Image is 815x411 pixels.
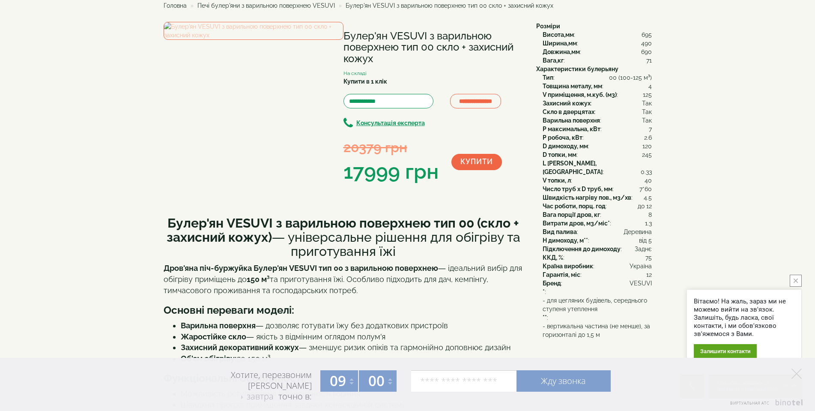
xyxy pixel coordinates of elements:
div: : [543,116,652,125]
span: 4.5 [644,193,652,202]
span: 71 [646,56,652,65]
strong: Варильна поверхня [181,321,256,330]
p: — ідеальний вибір для обігріву приміщень до та приготування їжі. Особливо підходить для дач, кемп... [164,263,523,296]
a: Виртуальная АТС [725,399,804,411]
div: Залишити контакти [694,344,757,358]
span: 40 [645,176,652,185]
div: : [543,108,652,116]
b: Основні переваги моделі: [164,304,294,316]
b: D димоходу, мм [543,143,588,150]
span: VESUVI [630,279,652,288]
span: 00 (100-125 м³) [609,73,652,82]
div: : [543,245,652,253]
div: : [543,236,652,245]
span: 125 [643,90,652,99]
div: : [543,48,652,56]
li: до 150 м³ [181,353,523,364]
span: Виртуальная АТС [730,400,770,406]
a: Головна [164,2,187,9]
span: 4 [648,82,652,90]
b: Вага,кг [543,57,564,64]
div: Хотите, перезвоним [PERSON_NAME] точно в: [198,369,312,403]
div: : [543,262,652,270]
a: Жду звонка [516,370,611,392]
div: : [543,279,652,288]
b: Характеристики булерьяну [536,66,618,72]
div: : [543,288,652,296]
strong: Захисний декоративний кожух [181,343,299,352]
small: На складі [343,70,367,76]
b: Розміри [536,23,560,30]
span: від 5 [639,236,652,245]
b: Гарантія, міс [543,271,580,278]
li: — зменшує ризик опіків та гармонійно доповнює дизайн [181,342,523,353]
b: Скло в дверцятах [543,108,594,115]
span: Так [642,116,652,125]
div: : [543,219,652,228]
span: 75 [645,253,652,262]
div: : [543,185,652,193]
span: - для цегляних будівель, середнього ступеня утеплення [543,296,652,313]
b: Час роботи, порц. год [543,203,606,210]
b: Бренд [543,280,561,287]
b: D топки, мм [543,151,576,158]
b: Вага порції дров, кг [543,211,600,218]
b: L [PERSON_NAME], [GEOGRAPHIC_DATA] [543,160,603,175]
span: 7 [649,125,652,133]
span: 09 [330,371,346,390]
div: : [543,142,652,150]
b: Варильна поверхня [543,117,600,124]
div: : [543,82,652,90]
div: : [543,253,652,262]
b: Висота,мм [543,31,574,38]
b: Товщина металу, мм [543,83,602,90]
b: Підключення до димоходу [543,246,621,252]
div: : [543,125,652,133]
b: Захисний кожух [543,100,591,107]
div: : [543,150,652,159]
span: Деревина [624,228,652,236]
div: Вітаємо! На жаль, зараз ми не можемо вийти на зв'язок. Залишіть, будь ласка, свої контакти, і ми ... [694,297,794,338]
span: 120 [642,142,652,150]
b: Консультація експерта [356,120,425,126]
img: Булер'ян VESUVI з варильною поверхнею тип 00 скло + захисний кожух [164,22,343,40]
b: Витрати дров, м3/міс* [543,220,610,227]
div: : [543,159,652,176]
li: — дозволяє готувати їжу без додаткових пристроїв [181,320,523,331]
span: 245 [642,150,652,159]
div: : [543,228,652,236]
div: : [543,210,652,219]
b: Булер'ян VESUVI з варильною поверхнею тип 00 (скло + захисний кожух) [167,216,519,245]
b: Швидкість нагріву пов., м3/хв [543,194,631,201]
strong: Жаростійке скло [181,332,246,341]
b: Вид палива [543,228,577,235]
b: Тип [543,74,553,81]
b: P робоча, кВт [543,134,582,141]
div: : [543,202,652,210]
span: Так [642,108,652,116]
div: : [543,73,652,82]
span: Так [642,99,652,108]
label: Купити в 1 клік [343,77,387,86]
div: : [543,99,652,108]
div: : [543,193,652,202]
li: — якість з відмінним оглядом полум'я [181,331,523,342]
h1: Булер'ян VESUVI з варильною поверхнею тип 00 скло + захисний кожух [343,30,523,64]
span: Заднє [635,245,652,253]
b: Ширина,мм [543,40,577,47]
b: V приміщення, м.куб. (м3) [543,91,617,98]
b: Країна виробник [543,263,593,270]
div: 17999 грн [343,157,439,186]
span: 2.6 [644,133,652,142]
span: Булер'ян VESUVI з варильною поверхнею тип 00 скло + захисний кожух [346,2,553,9]
b: Число труб x D труб, мм [543,186,612,192]
b: ККД, % [543,254,563,261]
strong: Об'єм обігріву: [181,354,236,363]
b: P максимальна, кВт [543,126,600,132]
h2: — універсальне рішення для обігріву та приготування їжі [164,216,523,258]
button: close button [790,275,802,287]
div: : [543,296,652,322]
span: 695 [642,30,652,39]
